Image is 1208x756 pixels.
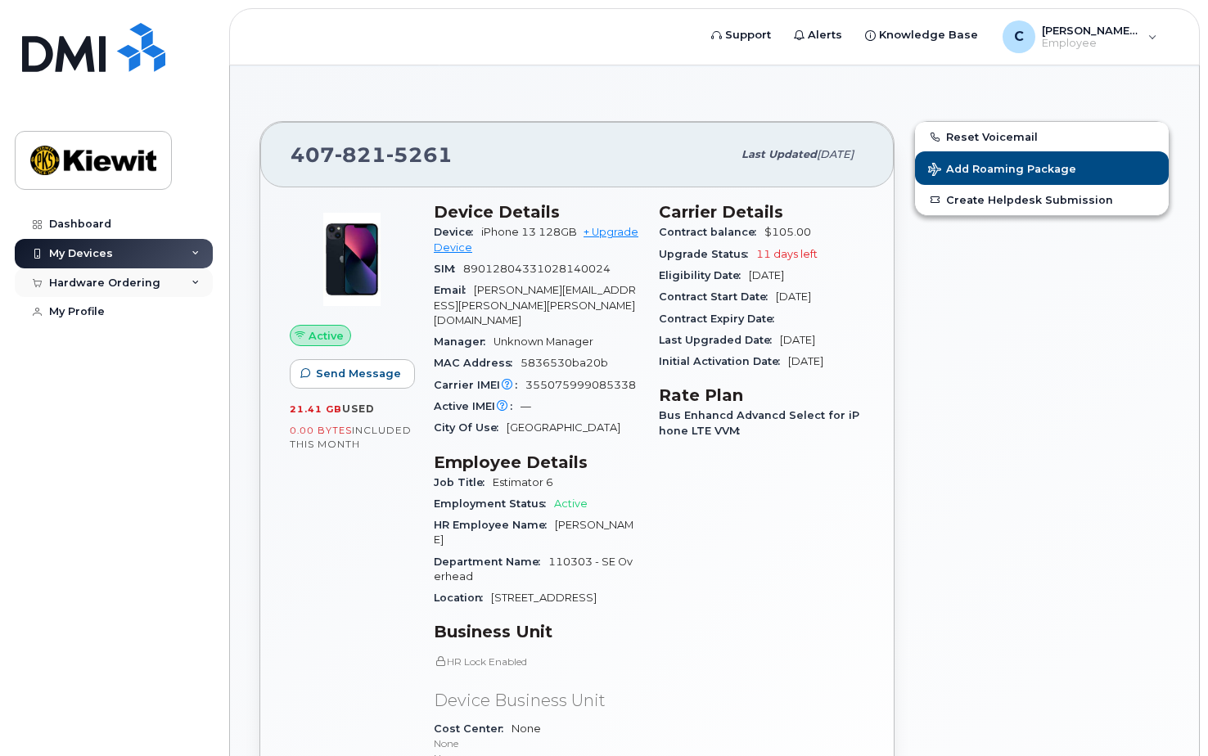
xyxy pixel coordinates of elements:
[386,142,453,167] span: 5261
[1014,27,1024,47] span: C
[1042,24,1140,37] span: [PERSON_NAME].[PERSON_NAME]
[521,400,531,412] span: —
[335,142,386,167] span: 821
[1042,37,1140,50] span: Employee
[659,409,859,436] span: Bus Enhancd Advancd Select for iPhone LTE VVM
[434,655,639,668] p: HR Lock Enabled
[915,151,1169,185] button: Add Roaming Package
[434,400,521,412] span: Active IMEI
[780,334,815,346] span: [DATE]
[991,20,1169,53] div: Christine.Beaudoin
[434,736,639,750] p: None
[290,359,415,389] button: Send Message
[659,334,780,346] span: Last Upgraded Date
[463,263,611,275] span: 89012804331028140024
[659,355,788,367] span: Initial Activation Date
[659,202,864,222] h3: Carrier Details
[493,476,553,488] span: Estimator 6
[342,403,375,415] span: used
[776,290,811,303] span: [DATE]
[554,497,588,510] span: Active
[434,592,491,604] span: Location
[788,355,823,367] span: [DATE]
[434,379,525,391] span: Carrier IMEI
[290,425,352,436] span: 0.00 Bytes
[434,556,633,583] span: 110303 - SE Overhead
[290,424,412,451] span: included this month
[1137,685,1196,744] iframe: Messenger Launcher
[434,556,548,568] span: Department Name
[659,269,749,281] span: Eligibility Date
[491,592,597,604] span: [STREET_ADDRESS]
[434,226,638,253] a: + Upgrade Device
[700,19,782,52] a: Support
[817,148,854,160] span: [DATE]
[434,284,636,326] span: [PERSON_NAME][EMAIL_ADDRESS][PERSON_NAME][PERSON_NAME][DOMAIN_NAME]
[434,519,555,531] span: HR Employee Name
[808,27,842,43] span: Alerts
[309,328,344,344] span: Active
[434,357,521,369] span: MAC Address
[434,335,494,348] span: Manager
[494,335,593,348] span: Unknown Manager
[879,27,978,43] span: Knowledge Base
[434,476,493,488] span: Job Title
[434,722,512,735] span: Cost Center
[764,226,811,238] span: $105.00
[434,452,639,472] h3: Employee Details
[290,403,342,415] span: 21.41 GB
[749,269,784,281] span: [DATE]
[756,248,818,260] span: 11 days left
[659,248,756,260] span: Upgrade Status
[521,357,608,369] span: 5836530ba20b
[291,142,453,167] span: 407
[507,421,620,434] span: [GEOGRAPHIC_DATA]
[659,313,782,325] span: Contract Expiry Date
[481,226,577,238] span: iPhone 13 128GB
[434,263,463,275] span: SIM
[434,202,639,222] h3: Device Details
[659,226,764,238] span: Contract balance
[928,163,1076,178] span: Add Roaming Package
[782,19,854,52] a: Alerts
[659,385,864,405] h3: Rate Plan
[915,185,1169,214] a: Create Helpdesk Submission
[915,122,1169,151] button: Reset Voicemail
[725,27,771,43] span: Support
[303,210,401,308] img: image20231002-3703462-1ig824h.jpeg
[316,366,401,381] span: Send Message
[434,284,474,296] span: Email
[434,421,507,434] span: City Of Use
[741,148,817,160] span: Last updated
[434,622,639,641] h3: Business Unit
[854,19,989,52] a: Knowledge Base
[434,689,639,713] p: Device Business Unit
[434,497,554,510] span: Employment Status
[525,379,636,391] span: 355075999085338
[659,290,776,303] span: Contract Start Date
[434,226,481,238] span: Device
